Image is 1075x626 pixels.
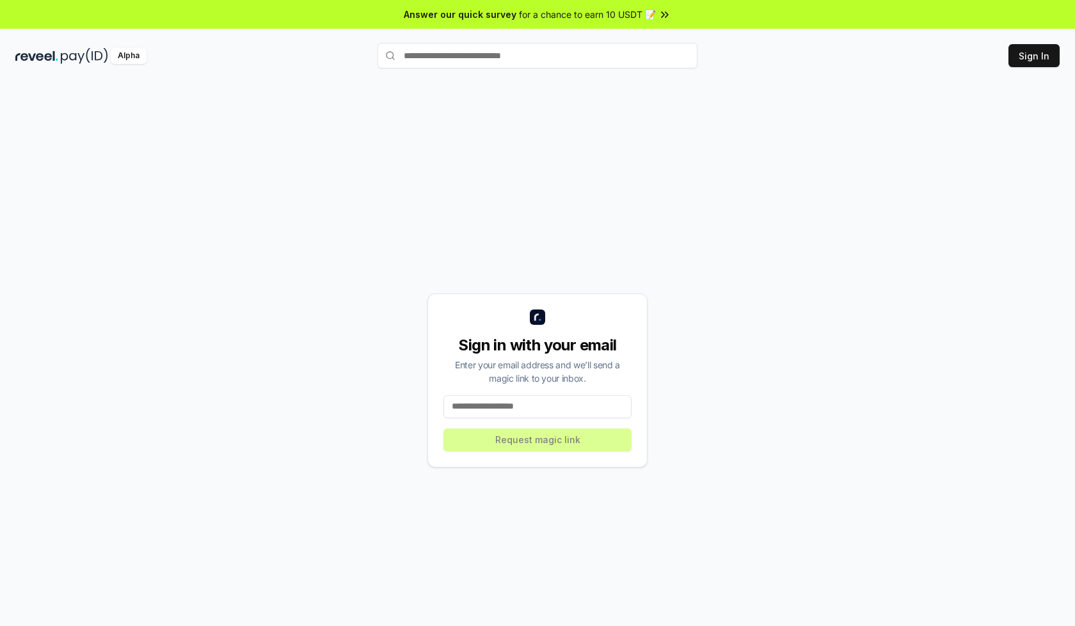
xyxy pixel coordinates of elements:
[61,48,108,64] img: pay_id
[530,309,545,325] img: logo_small
[111,48,147,64] div: Alpha
[443,358,632,385] div: Enter your email address and we’ll send a magic link to your inbox.
[404,8,516,21] span: Answer our quick survey
[1008,44,1060,67] button: Sign In
[443,335,632,356] div: Sign in with your email
[519,8,656,21] span: for a chance to earn 10 USDT 📝
[15,48,58,64] img: reveel_dark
